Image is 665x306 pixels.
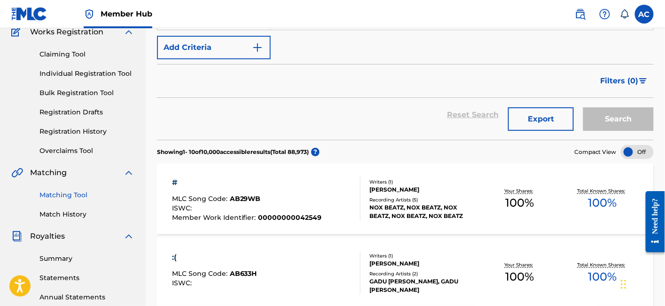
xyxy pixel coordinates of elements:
span: ISWC : [172,204,194,212]
img: expand [123,167,134,178]
a: Bulk Registration Tool [39,88,134,98]
iframe: Chat Widget [618,261,665,306]
button: Filters (0) [595,69,654,93]
a: Annual Statements [39,292,134,302]
img: filter [639,78,647,84]
span: Member Hub [101,8,152,19]
a: Registration Drafts [39,107,134,117]
p: Total Known Shares: [578,261,628,268]
div: :( [172,252,257,263]
img: help [599,8,610,20]
button: Add Criteria [157,36,271,59]
img: Top Rightsholder [84,8,95,20]
div: Writers ( 1 ) [369,252,478,259]
a: Claiming Tool [39,49,134,59]
div: [PERSON_NAME] [369,185,478,194]
span: 100 % [506,268,534,285]
div: Writers ( 1 ) [369,178,478,185]
span: 00000000042549 [258,213,322,222]
div: Recording Artists ( 5 ) [369,196,478,203]
span: 100 % [506,194,534,211]
img: expand [123,26,134,38]
div: Notifications [620,9,629,19]
img: expand [123,231,134,242]
div: Recording Artists ( 2 ) [369,270,478,277]
p: Your Shares: [504,261,535,268]
span: 100 % [588,268,617,285]
img: Works Registration [11,26,23,38]
a: Summary [39,254,134,264]
span: MLC Song Code : [172,194,230,203]
a: Matching Tool [39,190,134,200]
span: Matching [30,167,67,178]
span: Works Registration [30,26,103,38]
img: MLC Logo [11,7,47,21]
a: Public Search [571,5,590,24]
div: Help [595,5,614,24]
a: Overclaims Tool [39,146,134,156]
span: MLC Song Code : [172,269,230,278]
p: Your Shares: [504,187,535,194]
span: ISWC : [172,279,194,287]
div: User Menu [635,5,654,24]
p: Showing 1 - 10 of 10,000 accessible results (Total 88,973 ) [157,148,309,156]
button: Export [508,107,574,131]
form: Search Form [157,7,654,140]
a: Registration History [39,127,134,137]
a: #MLC Song Code:AB29WBISWC:Member Work Identifier:00000000042549Writers (1)[PERSON_NAME]Recording ... [157,164,654,234]
span: AB29WB [230,194,261,203]
div: [PERSON_NAME] [369,259,478,268]
p: Total Known Shares: [578,187,628,194]
a: Statements [39,273,134,283]
span: ? [311,148,320,156]
span: Filters ( 0 ) [601,75,639,87]
span: Royalties [30,231,65,242]
span: AB633H [230,269,257,278]
a: Individual Registration Tool [39,69,134,79]
img: Royalties [11,231,23,242]
img: Matching [11,167,23,178]
span: 100 % [588,194,617,211]
div: Drag [621,270,626,298]
span: Member Work Identifier : [172,213,258,222]
div: # [172,177,322,188]
div: NOX BEATZ, NOX BEATZ, NOX BEATZ, NOX BEATZ, NOX BEATZ [369,203,478,220]
div: GADU [PERSON_NAME], GADU [PERSON_NAME] [369,277,478,294]
a: Match History [39,209,134,219]
img: 9d2ae6d4665cec9f34b9.svg [252,42,263,53]
iframe: Resource Center [639,184,665,260]
img: search [575,8,586,20]
span: Compact View [574,148,617,156]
